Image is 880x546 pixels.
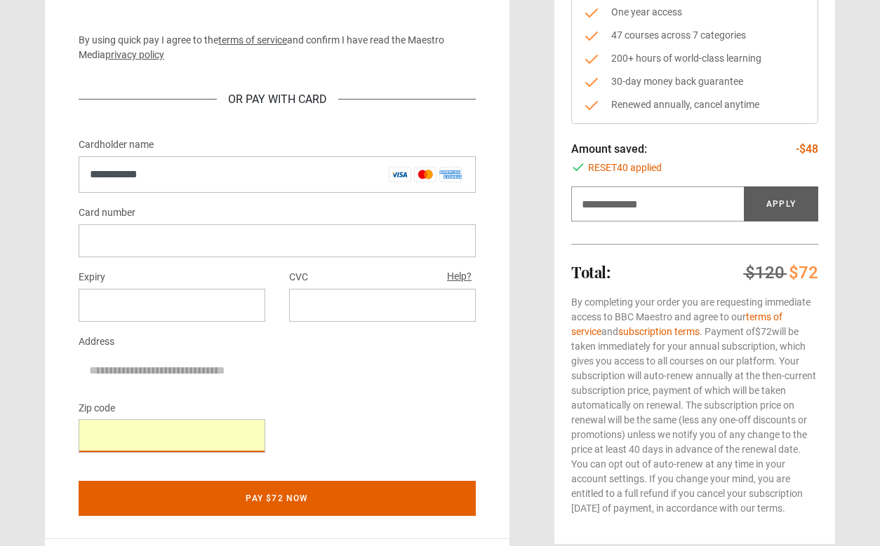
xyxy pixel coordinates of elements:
label: Cardholder name [79,137,154,153]
li: One year access [583,5,806,20]
li: Renewed annually, cancel anytime [583,97,806,112]
li: 30-day money back guarantee [583,74,806,89]
iframe: Secure postal code input frame [90,429,254,442]
label: Zip code [79,400,115,417]
a: privacy policy [105,49,164,60]
h2: Total: [571,264,610,280]
iframe: Secure CVC input frame [300,299,465,312]
button: Apply [744,186,818,221]
label: Expiry [79,269,105,286]
button: Help? [443,268,476,286]
p: Amount saved: [571,141,647,158]
span: $120 [745,263,785,282]
p: By completing your order you are requesting immediate access to BBC Maestro and agree to our and ... [571,295,818,516]
p: By using quick pay I agree to the and confirm I have read the Maestro Media [79,33,476,62]
span: RESET40 applied [588,161,662,175]
label: Address [79,334,114,350]
label: CVC [289,269,308,286]
p: -$48 [796,141,818,158]
li: 47 courses across 7 categories [583,28,806,43]
label: Card number [79,205,135,221]
a: terms of service [218,34,287,46]
button: Pay $72 now [79,481,476,516]
li: 200+ hours of world-class learning [583,51,806,66]
span: $72 [789,263,818,282]
span: $72 [755,326,772,337]
iframe: Secure card number input frame [90,234,465,247]
div: Or Pay With Card [217,91,338,108]
iframe: Secure expiration date input frame [90,299,254,312]
a: subscription terms [618,326,700,337]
